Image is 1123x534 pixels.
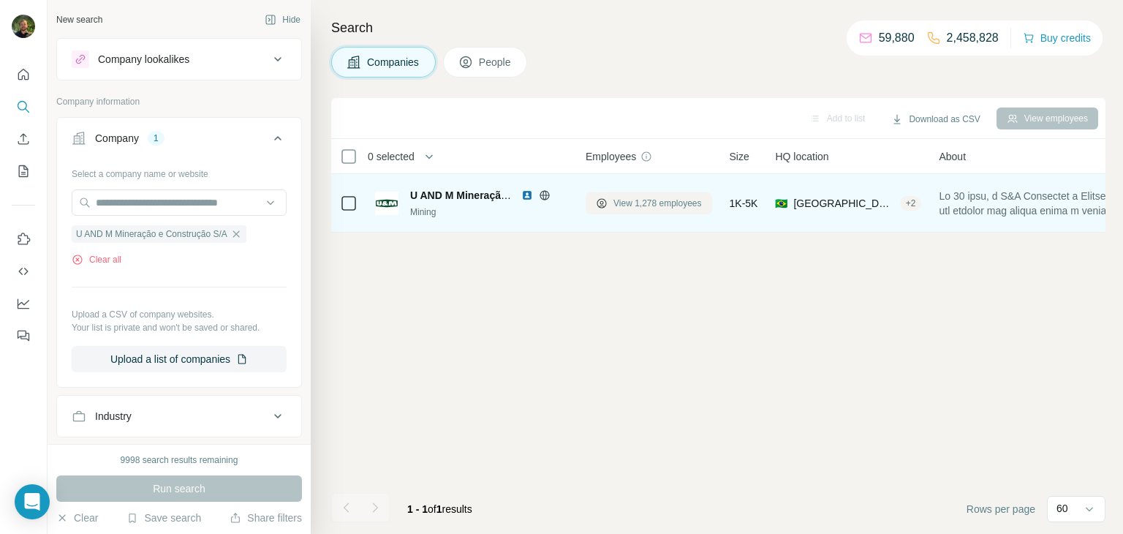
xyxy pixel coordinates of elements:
[407,503,428,515] span: 1 - 1
[126,511,201,525] button: Save search
[436,503,442,515] span: 1
[72,346,287,372] button: Upload a list of companies
[76,227,227,241] span: U AND M Mineração e Construção S/A
[56,95,302,108] p: Company information
[15,484,50,519] div: Open Intercom Messenger
[428,503,436,515] span: of
[586,192,712,214] button: View 1,278 employees
[331,18,1105,38] h4: Search
[730,196,758,211] span: 1K-5K
[793,196,893,211] span: [GEOGRAPHIC_DATA], [GEOGRAPHIC_DATA]
[56,13,102,26] div: New search
[12,226,35,252] button: Use Surfe on LinkedIn
[775,149,828,164] span: HQ location
[12,94,35,120] button: Search
[775,196,787,211] span: 🇧🇷
[56,511,98,525] button: Clear
[367,55,420,69] span: Companies
[57,42,301,77] button: Company lookalikes
[98,52,189,67] div: Company lookalikes
[1023,28,1091,48] button: Buy credits
[72,308,287,321] p: Upload a CSV of company websites.
[939,149,966,164] span: About
[72,253,121,266] button: Clear all
[1056,501,1068,516] p: 60
[947,29,999,47] p: 2,458,828
[900,197,922,210] div: + 2
[879,29,915,47] p: 59,880
[95,131,139,146] div: Company
[368,149,415,164] span: 0 selected
[521,189,533,201] img: LinkedIn logo
[12,126,35,152] button: Enrich CSV
[95,409,132,424] div: Industry
[730,149,749,164] span: Size
[254,9,311,31] button: Hide
[407,503,472,515] span: results
[12,158,35,184] button: My lists
[57,121,301,162] button: Company1
[586,149,636,164] span: Employees
[57,399,301,434] button: Industry
[72,321,287,334] p: Your list is private and won't be saved or shared.
[881,108,990,130] button: Download as CSV
[72,162,287,181] div: Select a company name or website
[479,55,513,69] span: People
[410,189,595,201] span: U AND M Mineração e Construção S/A
[12,323,35,349] button: Feedback
[230,511,302,525] button: Share filters
[148,132,165,145] div: 1
[12,61,35,88] button: Quick start
[12,15,35,38] img: Avatar
[967,502,1035,516] span: Rows per page
[375,192,398,215] img: Logo of U AND M Mineração e Construção S/A
[12,258,35,285] button: Use Surfe API
[121,454,238,467] div: 9998 search results remaining
[613,197,702,210] span: View 1,278 employees
[410,206,568,219] div: Mining
[12,290,35,317] button: Dashboard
